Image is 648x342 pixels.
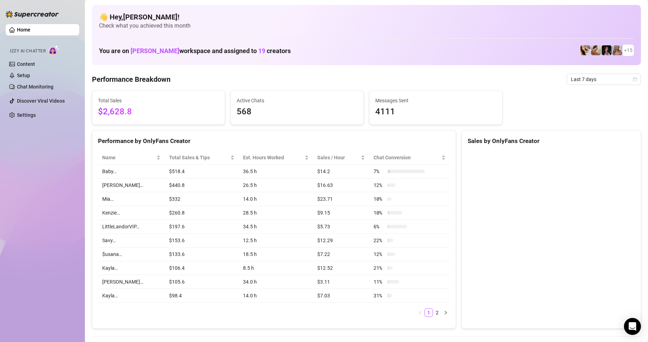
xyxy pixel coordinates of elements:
td: Savy… [98,234,165,247]
td: $9.15 [313,206,369,220]
td: $106.4 [165,261,239,275]
td: $440.8 [165,178,239,192]
a: Content [17,61,35,67]
li: 1 [424,308,433,317]
a: Discover Viral Videos [17,98,65,104]
a: Settings [17,112,36,118]
th: Chat Conversion [369,151,450,165]
img: Kayla (@kaylathaylababy) [591,45,601,55]
span: 10 % [374,209,385,217]
td: [PERSON_NAME]… [98,275,165,289]
td: 36.5 h [239,165,313,178]
td: $153.6 [165,234,239,247]
td: Mia… [98,192,165,206]
a: Chat Monitoring [17,84,53,90]
td: Kayla… [98,289,165,303]
span: Active Chats [237,97,358,104]
a: Home [17,27,30,33]
td: $16.63 [313,178,369,192]
td: 34.5 h [239,220,313,234]
span: Name [102,154,155,161]
div: Performance by OnlyFans Creator [98,136,450,146]
td: $133.6 [165,247,239,261]
div: Sales by OnlyFans Creator [468,136,635,146]
h4: 👋 Hey, [PERSON_NAME] ! [99,12,634,22]
td: 12.5 h [239,234,313,247]
span: 4111 [375,105,496,119]
td: Baby… [98,165,165,178]
td: 26.5 h [239,178,313,192]
td: [PERSON_NAME]… [98,178,165,192]
img: Avry (@avryjennerfree) [580,45,590,55]
td: $12.29 [313,234,369,247]
span: Chat Conversion [374,154,440,161]
td: $197.6 [165,220,239,234]
button: left [416,308,424,317]
td: $7.22 [313,247,369,261]
span: Izzy AI Chatter [10,48,46,55]
span: Check what you achieved this month [99,22,634,30]
button: right [441,308,450,317]
span: Total Sales [98,97,219,104]
span: 12 % [374,181,385,189]
td: $12.52 [313,261,369,275]
td: 8.5 h [239,261,313,275]
img: logo-BBDzfeDw.svg [6,11,59,18]
span: 21 % [374,264,385,272]
td: $332 [165,192,239,206]
span: 10 % [374,195,385,203]
td: $260.8 [165,206,239,220]
td: $usana… [98,247,165,261]
li: 2 [433,308,441,317]
span: 6 % [374,223,385,230]
h1: You are on workspace and assigned to creators [99,47,291,55]
td: 18.5 h [239,247,313,261]
td: $3.11 [313,275,369,289]
th: Total Sales & Tips [165,151,239,165]
span: Sales / Hour [317,154,359,161]
a: 1 [425,309,433,317]
span: Last 7 days [571,74,637,85]
td: $98.4 [165,289,239,303]
span: $2,628.8 [98,105,219,119]
td: 14.0 h [239,289,313,303]
div: Est. Hours Worked [243,154,303,161]
a: Setup [17,73,30,78]
td: 34.0 h [239,275,313,289]
td: 14.0 h [239,192,313,206]
span: Total Sales & Tips [169,154,229,161]
span: 11 % [374,278,385,286]
div: Open Intercom Messenger [624,318,641,335]
th: Sales / Hour [313,151,369,165]
span: 7 % [374,167,385,175]
td: $5.73 [313,220,369,234]
span: Messages Sent [375,97,496,104]
td: $7.03 [313,289,369,303]
img: Baby (@babyyyybellaa) [602,45,612,55]
span: 568 [237,105,358,119]
h4: Performance Breakdown [92,74,170,84]
span: 12 % [374,250,385,258]
span: [PERSON_NAME] [131,47,179,55]
li: Previous Page [416,308,424,317]
span: 22 % [374,236,385,244]
span: right [444,310,448,315]
span: left [418,310,422,315]
span: 19 [258,47,265,55]
th: Name [98,151,165,165]
span: calendar [633,77,637,81]
li: Next Page [441,308,450,317]
td: 28.5 h [239,206,313,220]
img: AI Chatter [48,45,59,55]
span: + 15 [624,46,632,54]
span: 31 % [374,292,385,300]
td: Kayla… [98,261,165,275]
td: LittleLandorVIP… [98,220,165,234]
td: Kenzie… [98,206,165,220]
td: $23.71 [313,192,369,206]
td: $105.6 [165,275,239,289]
td: $518.4 [165,165,239,178]
a: 2 [433,309,441,317]
td: $14.2 [313,165,369,178]
img: Kenzie (@dmaxkenz) [612,45,622,55]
